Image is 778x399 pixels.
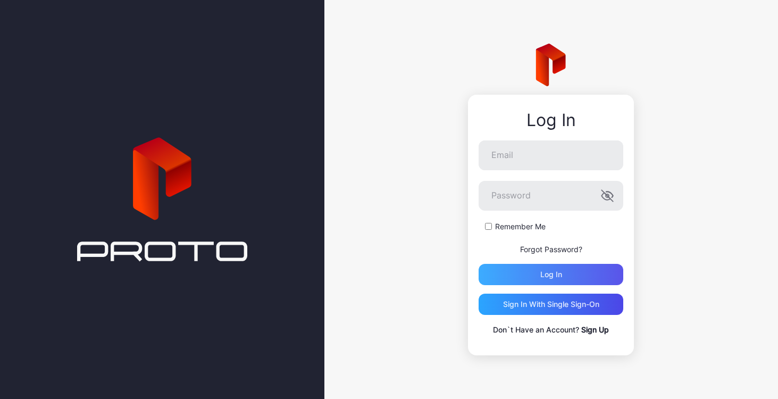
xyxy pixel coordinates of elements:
[479,294,623,315] button: Sign in With Single Sign-On
[479,140,623,170] input: Email
[495,221,546,232] label: Remember Me
[520,245,582,254] a: Forgot Password?
[581,325,609,334] a: Sign Up
[601,189,614,202] button: Password
[540,270,562,279] div: Log in
[479,111,623,130] div: Log In
[503,300,599,309] div: Sign in With Single Sign-On
[479,181,623,211] input: Password
[479,264,623,285] button: Log in
[479,323,623,336] p: Don`t Have an Account?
